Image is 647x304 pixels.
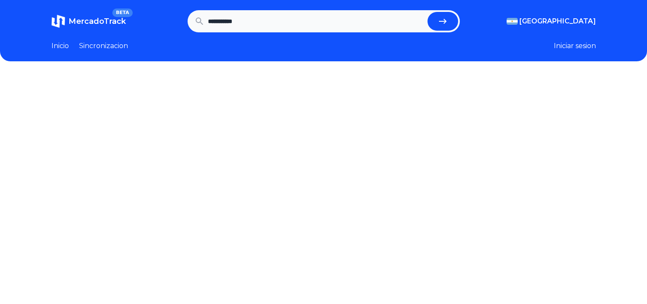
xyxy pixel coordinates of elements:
[68,17,126,26] span: MercadoTrack
[51,41,69,51] a: Inicio
[507,16,596,26] button: [GEOGRAPHIC_DATA]
[51,14,126,28] a: MercadoTrackBETA
[79,41,128,51] a: Sincronizacion
[51,14,65,28] img: MercadoTrack
[519,16,596,26] span: [GEOGRAPHIC_DATA]
[507,18,518,25] img: Argentina
[554,41,596,51] button: Iniciar sesion
[112,9,132,17] span: BETA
